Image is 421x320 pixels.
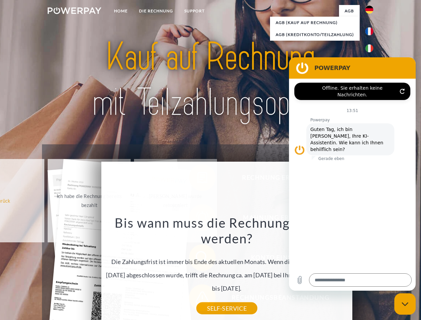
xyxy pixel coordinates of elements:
a: AGB (Kreditkonto/Teilzahlung) [270,29,360,41]
a: SUPPORT [179,5,210,17]
iframe: Messaging-Fenster [289,57,416,291]
a: DIE RECHNUNG [133,5,179,17]
a: SELF-SERVICE [196,302,257,314]
a: agb [339,5,360,17]
a: Home [108,5,133,17]
img: fr [365,27,373,35]
iframe: Schaltfläche zum Öffnen des Messaging-Fensters; Konversation läuft [394,293,416,315]
div: Die Zahlungsfrist ist immer bis Ende des aktuellen Monats. Wenn die Bestellung z.B. am [DATE] abg... [105,215,348,308]
h3: Bis wann muss die Rechnung bezahlt werden? [105,215,348,247]
img: logo-powerpay-white.svg [48,7,101,14]
a: AGB (Kauf auf Rechnung) [270,17,360,29]
div: Ich habe die Rechnung bereits bezahlt [52,192,127,210]
img: title-powerpay_de.svg [64,32,357,128]
img: de [365,6,373,14]
img: it [365,44,373,52]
